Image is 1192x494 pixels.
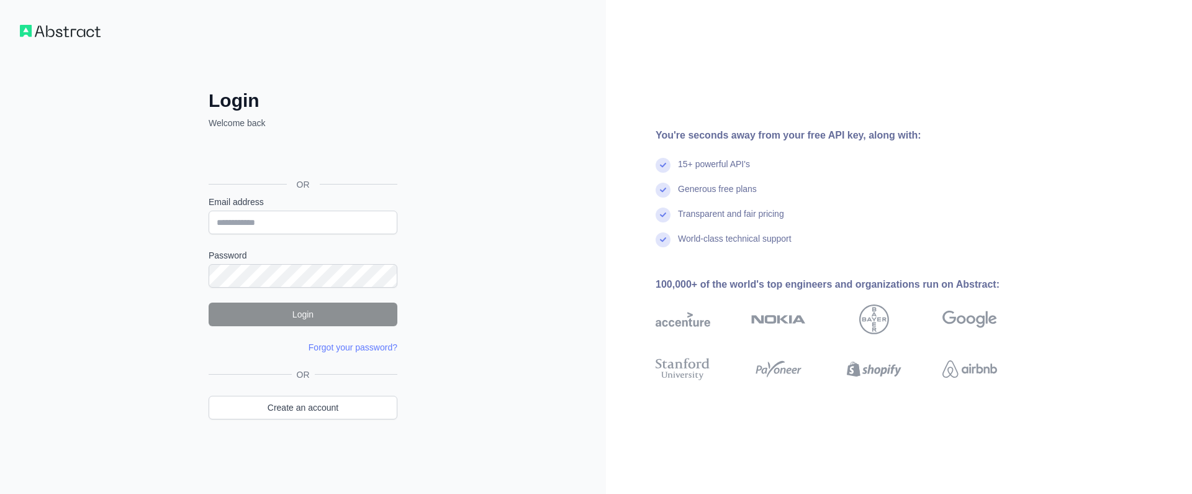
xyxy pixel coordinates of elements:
img: google [942,304,997,334]
img: bayer [859,304,889,334]
label: Password [209,249,397,262]
a: Create an account [209,396,397,419]
img: shopify [847,355,901,383]
div: 15+ powerful API's [678,158,750,183]
div: Acceder con Google. Se abre en una pestaña nueva [209,143,395,170]
img: stanford university [656,355,710,383]
div: You're seconds away from your free API key, along with: [656,128,1037,143]
div: World-class technical support [678,232,792,257]
button: Login [209,303,397,326]
img: nokia [751,304,806,334]
span: OR [292,368,315,381]
span: OR [287,178,320,191]
img: check mark [656,183,670,198]
img: accenture [656,304,710,334]
img: check mark [656,158,670,173]
p: Welcome back [209,117,397,129]
div: 100,000+ of the world's top engineers and organizations run on Abstract: [656,277,1037,292]
div: Generous free plans [678,183,757,208]
label: Email address [209,196,397,208]
img: Workflow [20,25,101,37]
img: airbnb [942,355,997,383]
img: payoneer [751,355,806,383]
img: check mark [656,208,670,222]
img: check mark [656,232,670,247]
div: Transparent and fair pricing [678,208,784,232]
a: Forgot your password? [309,342,397,352]
iframe: Botón de Acceder con Google [202,143,401,170]
h2: Login [209,89,397,112]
